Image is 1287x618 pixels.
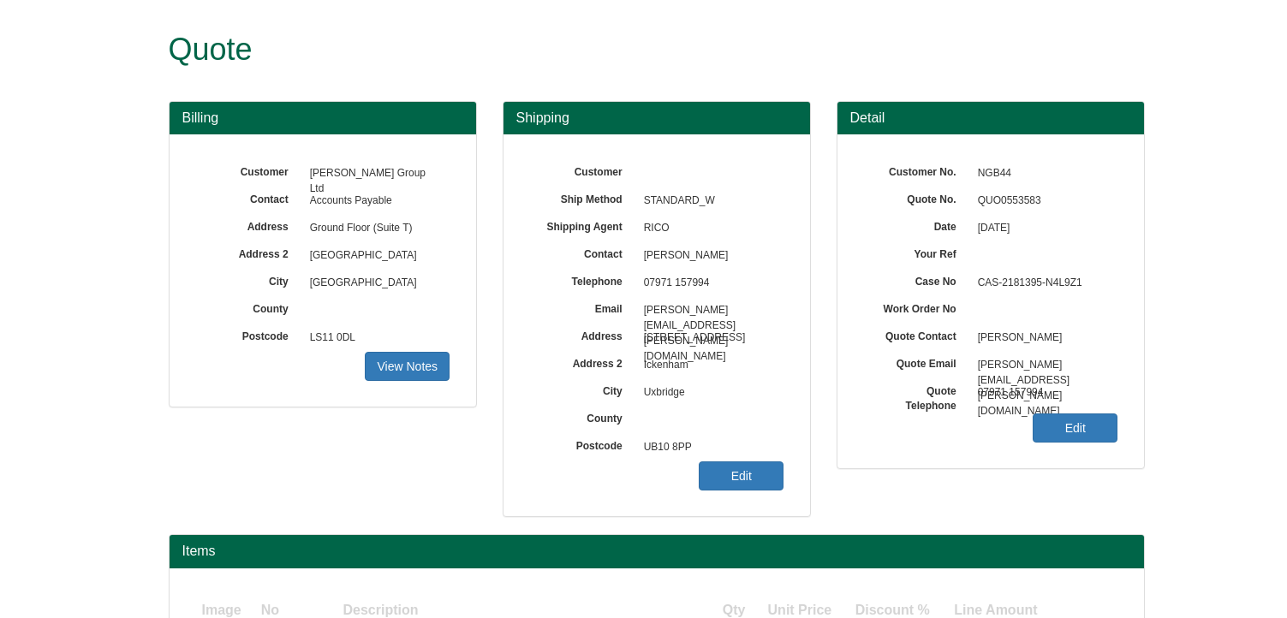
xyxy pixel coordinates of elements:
[195,187,301,207] label: Contact
[182,544,1131,559] h2: Items
[699,461,784,490] a: Edit
[301,215,450,242] span: Ground Floor (Suite T)
[969,379,1118,407] span: 07971 157994
[195,324,301,344] label: Postcode
[1033,413,1117,443] a: Edit
[529,434,635,454] label: Postcode
[863,297,969,317] label: Work Order No
[969,270,1118,297] span: CAS-2181395-N4L9Z1
[863,324,969,344] label: Quote Contact
[182,110,463,126] h3: Billing
[635,270,784,297] span: 07971 157994
[195,242,301,262] label: Address 2
[969,324,1118,352] span: [PERSON_NAME]
[635,242,784,270] span: [PERSON_NAME]
[301,242,450,270] span: [GEOGRAPHIC_DATA]
[635,324,784,352] span: [STREET_ADDRESS]
[529,242,635,262] label: Contact
[195,297,301,317] label: County
[195,160,301,180] label: Customer
[635,215,784,242] span: RICO
[863,187,969,207] label: Quote No.
[529,324,635,344] label: Address
[863,160,969,180] label: Customer No.
[195,215,301,235] label: Address
[529,407,635,426] label: County
[529,160,635,180] label: Customer
[863,242,969,262] label: Your Ref
[863,270,969,289] label: Case No
[301,187,450,215] span: Accounts Payable
[301,270,450,297] span: [GEOGRAPHIC_DATA]
[529,270,635,289] label: Telephone
[635,379,784,407] span: Uxbridge
[529,187,635,207] label: Ship Method
[635,434,784,461] span: UB10 8PP
[529,352,635,371] label: Address 2
[169,33,1081,67] h1: Quote
[969,160,1118,187] span: NGB44
[301,324,450,352] span: LS11 0DL
[529,379,635,399] label: City
[635,352,784,379] span: Ickenham
[969,352,1118,379] span: [PERSON_NAME][EMAIL_ADDRESS][PERSON_NAME][DOMAIN_NAME]
[635,297,784,324] span: [PERSON_NAME][EMAIL_ADDRESS][PERSON_NAME][DOMAIN_NAME]
[850,110,1131,126] h3: Detail
[635,187,784,215] span: STANDARD_W
[529,297,635,317] label: Email
[529,215,635,235] label: Shipping Agent
[516,110,797,126] h3: Shipping
[863,379,969,413] label: Quote Telephone
[301,160,450,187] span: [PERSON_NAME] Group Ltd
[365,352,450,381] a: View Notes
[969,187,1118,215] span: QUO0553583
[195,270,301,289] label: City
[863,215,969,235] label: Date
[863,352,969,371] label: Quote Email
[969,215,1118,242] span: [DATE]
